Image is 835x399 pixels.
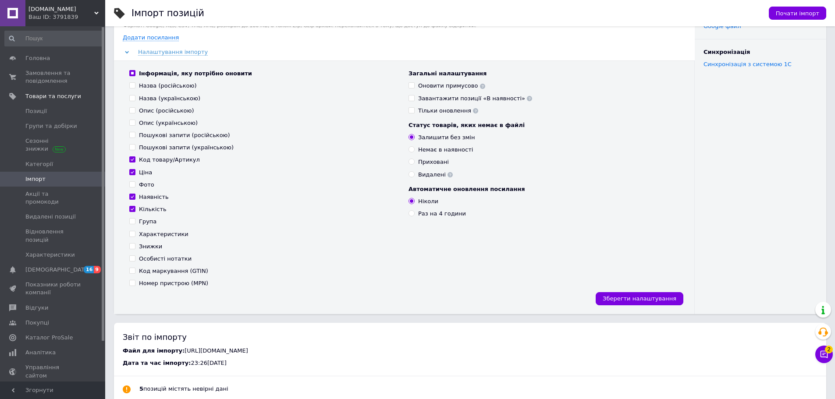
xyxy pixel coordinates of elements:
[139,82,197,90] div: Назва (російською)
[131,8,204,18] h1: Імпорт позицій
[825,346,833,353] span: 2
[418,146,473,154] div: Немає в наявності
[139,243,162,251] div: Знижки
[123,360,191,366] span: Дата та час імпорту:
[94,266,101,273] span: 9
[25,266,90,274] span: [DEMOGRAPHIC_DATA]
[139,255,192,263] div: Особисті нотатки
[185,347,248,354] span: [URL][DOMAIN_NAME]
[139,385,228,393] div: позицій містять невірні дані
[596,292,683,305] button: Зберегти налаштування
[123,332,817,343] div: Звіт по імпорту
[25,304,48,312] span: Відгуки
[139,181,154,189] div: Фото
[25,349,56,357] span: Аналітика
[139,119,198,127] div: Опис (українською)
[704,48,817,56] div: Синхронізація
[418,210,466,218] div: Раз на 4 години
[776,10,819,17] span: Почати імпорт
[139,131,230,139] div: Пошукові запити (російською)
[139,107,194,115] div: Опис (російською)
[139,279,208,287] div: Номер пристрою (MPN)
[138,49,208,56] span: Налаштування імпорту
[769,7,826,20] button: Почати імпорт
[25,160,53,168] span: Категорії
[139,385,143,392] b: 5
[603,295,676,302] span: Зберегти налаштування
[84,266,94,273] span: 16
[25,319,49,327] span: Покупці
[418,158,449,166] div: Приховані
[704,23,741,29] a: Google файл
[25,334,73,342] span: Каталог ProSale
[139,144,234,152] div: Пошукові запити (українською)
[25,228,81,244] span: Відновлення позицій
[139,193,169,201] div: Наявність
[815,346,833,363] button: Чат з покупцем2
[139,156,200,164] div: Код товару/Артикул
[25,213,76,221] span: Видалені позиції
[139,169,152,177] div: Ціна
[139,95,200,102] div: Назва (українською)
[25,92,81,100] span: Товари та послуги
[418,107,478,115] div: Тільки оновлення
[25,122,77,130] span: Групи та добірки
[25,281,81,297] span: Показники роботи компанії
[28,13,105,21] div: Ваш ID: 3791839
[409,121,679,129] div: Статус товарів, яких немає в файлі
[25,137,81,153] span: Сезонні знижки
[25,251,75,259] span: Характеристики
[25,107,47,115] span: Позиції
[704,61,792,67] a: Синхронізація з системою 1С
[418,198,438,205] div: Ніколи
[418,82,485,90] div: Оновити примусово
[25,364,81,379] span: Управління сайтом
[409,185,679,193] div: Автоматичне оновлення посилання
[123,347,185,354] span: Файл для імпорту:
[139,205,167,213] div: Кількість
[191,360,226,366] span: 23:26[DATE]
[139,267,208,275] div: Код маркування (GTIN)
[418,95,532,102] div: Завантажити позиції «В наявності»
[25,190,81,206] span: Акції та промокоди
[25,69,81,85] span: Замовлення та повідомлення
[409,70,679,78] div: Загальні налаштування
[123,34,179,41] span: Додати посилання
[28,5,94,13] span: Pike365.com
[418,134,475,141] div: Залишити без змін
[139,230,188,238] div: Характеристики
[25,175,46,183] span: Імпорт
[139,218,156,226] div: Група
[25,54,50,62] span: Головна
[4,31,103,46] input: Пошук
[418,171,453,179] div: Видалені
[139,70,252,78] div: Інформація, яку потрібно оновити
